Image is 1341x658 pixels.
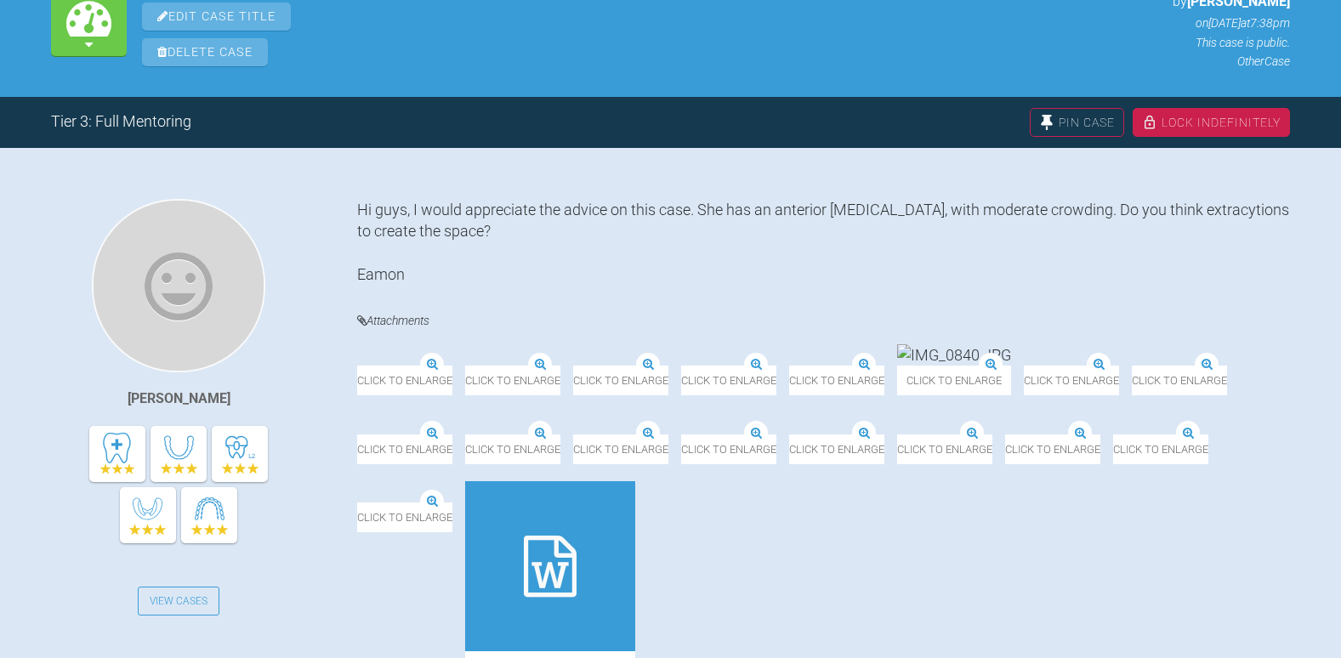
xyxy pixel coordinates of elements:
span: Click to enlarge [1132,366,1227,395]
span: Click to enlarge [1024,366,1119,395]
span: Click to enlarge [573,434,668,464]
p: This case is public. [1101,33,1290,52]
div: Hi guys, I would appreciate the advice on this case. She has an anterior [MEDICAL_DATA], with mod... [357,199,1290,285]
span: Delete Case [142,38,268,66]
span: Click to enlarge [681,434,776,464]
span: Click to enlarge [897,434,992,464]
a: View Cases [138,587,219,615]
span: Click to enlarge [1113,434,1208,464]
span: Edit Case Title [142,3,291,31]
span: Click to enlarge [357,502,452,532]
span: Click to enlarge [1005,434,1100,464]
img: lock.6dc949b6.svg [1142,115,1157,130]
p: on [DATE] at 7:38pm [1101,14,1290,32]
div: [PERSON_NAME] [128,388,230,410]
span: Click to enlarge [789,434,884,464]
span: Click to enlarge [573,366,668,395]
div: Tier 3: Full Mentoring [51,110,191,134]
div: Lock Indefinitely [1133,108,1290,137]
span: Click to enlarge [465,366,560,395]
span: Click to enlarge [357,366,452,395]
p: Other Case [1101,52,1290,71]
span: Click to enlarge [465,434,560,464]
span: Click to enlarge [789,366,884,395]
img: pin.fff216dc.svg [1039,115,1054,130]
span: Click to enlarge [357,434,452,464]
span: Click to enlarge [681,366,776,395]
img: IMG_0840.JPG [897,344,1011,366]
span: Click to enlarge [897,366,1011,395]
h4: Attachments [357,310,1290,332]
img: Eamon OReilly [92,199,265,372]
div: Pin Case [1030,108,1124,137]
